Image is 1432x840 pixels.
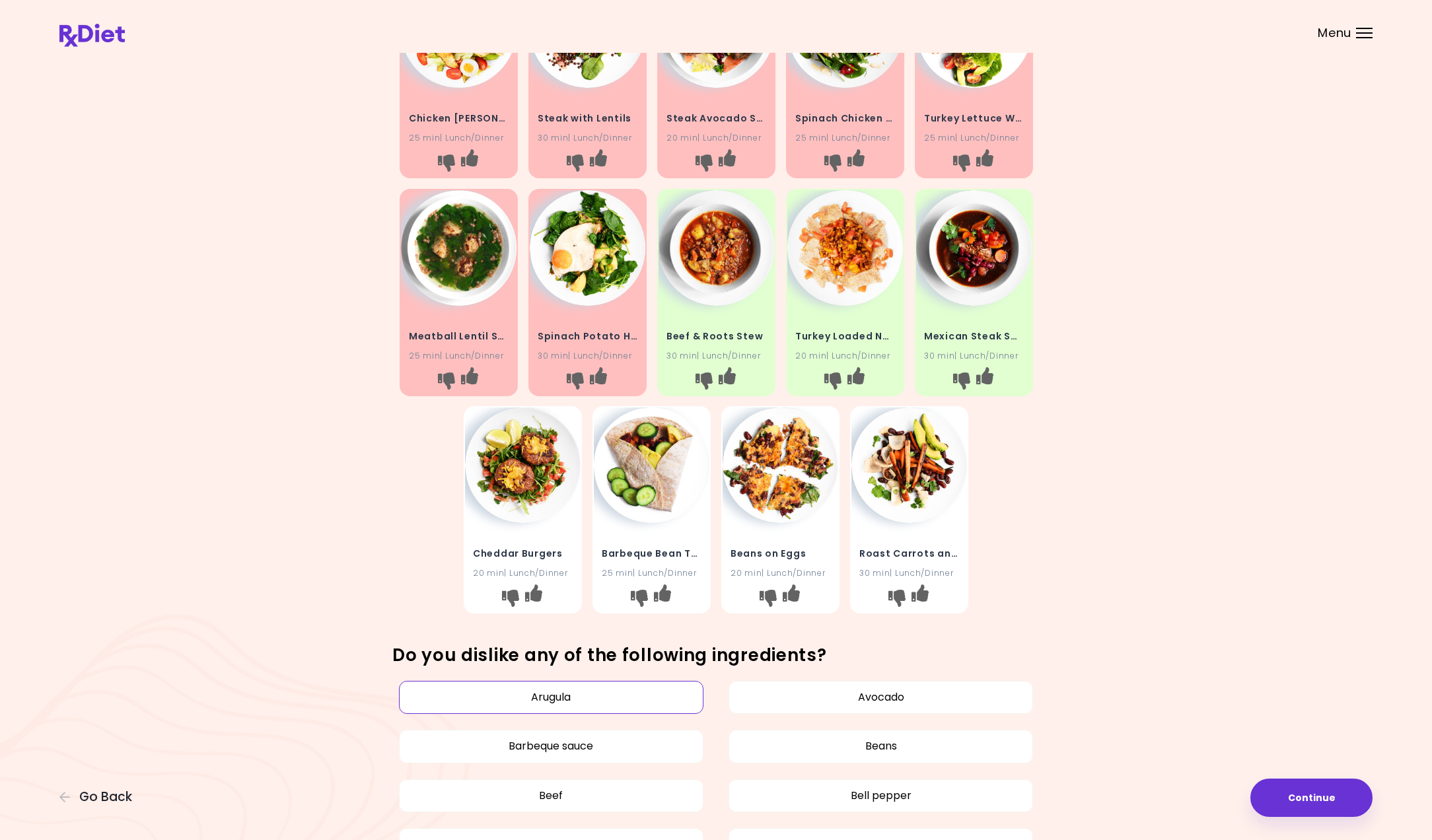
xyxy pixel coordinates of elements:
[974,153,995,174] button: I like this recipe
[693,153,714,174] button: I don't like this recipe
[409,326,509,347] h4: Meatball Lentil Stew
[564,370,585,391] button: I don't like this recipe
[587,370,608,391] button: I like this recipe
[602,567,701,580] div: 25 min | Lunch/Dinner
[458,370,480,391] button: I like this recipe
[538,131,637,144] div: 30 min | Lunch/Dinner
[409,131,509,144] div: 25 min | Lunch/Dinner
[924,349,1024,362] div: 30 min | Lunch/Dinner
[781,588,802,609] button: I like this recipe
[538,326,637,347] h4: Spinach Potato Hash
[886,588,908,609] button: I don't like this recipe
[716,153,737,174] button: I like this recipe
[716,370,737,391] button: I like this recipe
[652,588,673,609] button: I like this recipe
[435,370,456,391] button: I don't like this recipe
[564,153,585,174] button: I don't like this recipe
[731,567,830,580] div: 20 min | Lunch/Dinner
[731,543,830,565] h4: Beans on Eggs
[910,588,931,609] button: I like this recipe
[666,349,766,362] div: 30 min | Lunch/Dinner
[666,108,766,129] h4: Steak Avocado Salad
[795,326,895,347] h4: Turkey Loaded Nachos
[399,681,703,714] button: Arugula
[59,790,139,804] button: Go Back
[666,131,766,144] div: 20 min | Lunch/Dinner
[666,326,766,347] h4: Beef & Roots Stew
[859,543,959,565] h4: Roast Carrots and Beans
[729,730,1033,763] button: Beans
[409,108,509,129] h4: Chicken Cobb Salad
[435,153,456,174] button: I don't like this recipe
[473,543,573,565] h4: Cheddar Burgers
[795,131,895,144] div: 25 min | Lunch/Dinner
[538,349,637,362] div: 30 min | Lunch/Dinner
[1318,27,1351,39] span: Menu
[629,588,650,609] button: I don't like this recipe
[473,567,573,580] div: 20 min | Lunch/Dinner
[845,153,866,174] button: I like this recipe
[924,108,1024,129] h4: Turkey Lettuce Wraps
[974,370,995,391] button: I like this recipe
[795,349,895,362] div: 20 min | Lunch/Dinner
[729,681,1033,714] button: Avocado
[602,543,701,565] h4: Barbeque Bean Tacos
[729,779,1033,812] button: Bell pepper
[59,24,125,47] img: RxDiet
[859,567,959,580] div: 30 min | Lunch/Dinner
[822,370,843,391] button: I don't like this recipe
[822,153,843,174] button: I don't like this recipe
[924,131,1024,144] div: 25 min | Lunch/Dinner
[458,153,480,174] button: I like this recipe
[523,588,544,609] button: I like this recipe
[795,108,895,129] h4: Spinach Chicken Salad
[587,153,608,174] button: I like this recipe
[924,326,1024,347] h4: Mexican Steak Soup
[392,645,1040,666] h3: Do you dislike any of the following ingredients?
[758,588,779,609] button: I don't like this recipe
[1250,779,1373,817] button: Continue
[409,349,509,362] div: 25 min | Lunch/Dinner
[500,588,521,609] button: I don't like this recipe
[399,730,703,763] button: Barbeque sauce
[538,108,637,129] h4: Steak with Lentils
[950,153,972,174] button: I don't like this recipe
[950,370,972,391] button: I don't like this recipe
[845,370,866,391] button: I like this recipe
[79,790,132,804] span: Go Back
[399,779,703,812] button: Beef
[693,370,714,391] button: I don't like this recipe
